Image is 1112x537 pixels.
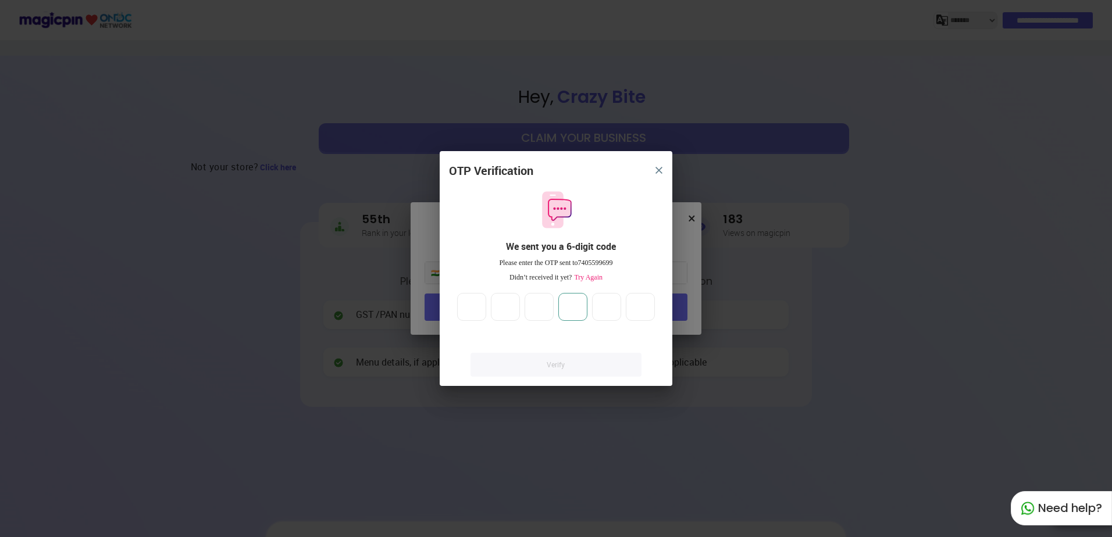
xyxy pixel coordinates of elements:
div: Please enter the OTP sent to 7405599699 [449,258,663,268]
a: Verify [471,353,641,377]
div: OTP Verification [449,163,533,180]
span: Try Again [572,273,603,281]
div: Need help? [1011,491,1112,525]
button: close [648,160,669,181]
div: We sent you a 6-digit code [458,240,663,253]
div: Didn’t received it yet? [449,273,663,282]
img: whatapp_green.7240e66a.svg [1021,502,1035,515]
img: 8zTxi7IzMsfkYqyYgBgfvSHvmzQA9juT1O3mhMgBDT8p5s20zMZ2JbefE1IEBlkXHwa7wAFxGwdILBLhkAAAAASUVORK5CYII= [655,167,662,174]
img: otpMessageIcon.11fa9bf9.svg [536,190,576,230]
